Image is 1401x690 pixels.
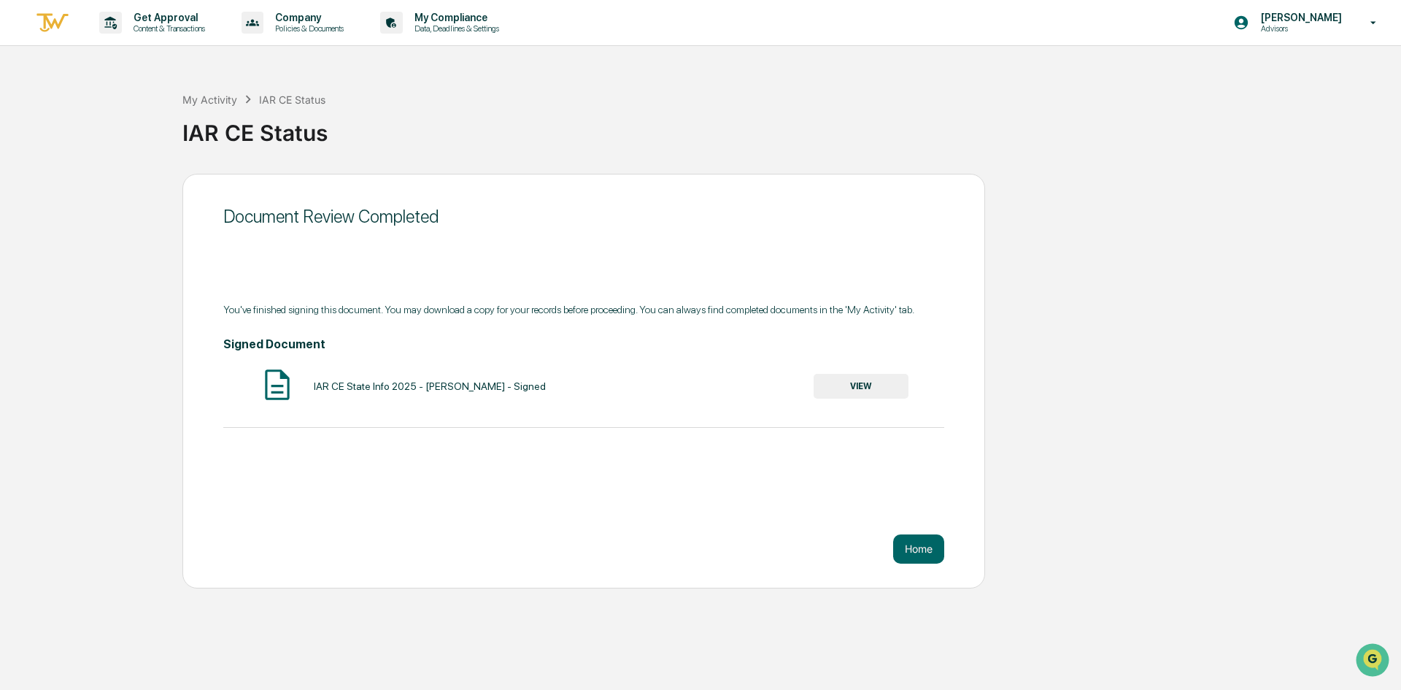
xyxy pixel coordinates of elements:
div: 🖐️ [15,185,26,197]
div: Start new chat [50,112,239,126]
div: IAR CE Status [182,108,1394,146]
div: 🗄️ [106,185,117,197]
div: IAR CE State Info 2025 - [PERSON_NAME] - Signed [314,380,546,392]
a: 🖐️Preclearance [9,178,100,204]
span: Attestations [120,184,181,199]
p: [PERSON_NAME] [1249,12,1349,23]
img: logo [35,11,70,35]
div: 🔎 [15,213,26,225]
span: Data Lookup [29,212,92,226]
div: You've finished signing this document. You may download a copy for your records before proceeding... [223,304,944,315]
p: Data, Deadlines & Settings [403,23,506,34]
a: Powered byPylon [103,247,177,258]
p: Advisors [1249,23,1349,34]
a: 🔎Data Lookup [9,206,98,232]
span: Preclearance [29,184,94,199]
a: 🗄️Attestations [100,178,187,204]
h4: Signed Document [223,337,944,351]
p: How can we help? [15,31,266,54]
img: Document Icon [259,367,296,403]
p: My Compliance [403,12,506,23]
span: Pylon [145,248,177,258]
button: Home [893,534,944,564]
button: VIEW [814,374,908,399]
button: Start new chat [248,116,266,134]
img: 1746055101610-c473b297-6a78-478c-a979-82029cc54cd1 [15,112,41,138]
p: Get Approval [122,12,212,23]
div: We're available if you need us! [50,126,185,138]
iframe: Open customer support [1354,642,1394,681]
p: Content & Transactions [122,23,212,34]
p: Company [263,12,351,23]
div: Document Review Completed [223,206,944,227]
p: Policies & Documents [263,23,351,34]
div: IAR CE Status [259,93,325,106]
div: My Activity [182,93,237,106]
